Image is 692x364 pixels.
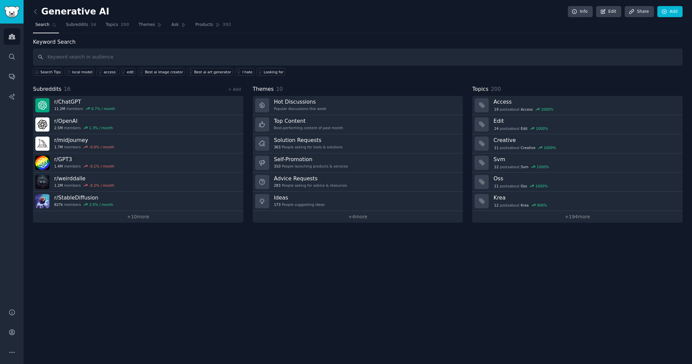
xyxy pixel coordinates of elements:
input: Keyword search in audience [33,48,683,66]
div: Best-performing content of past month [274,125,343,130]
div: members [54,183,114,188]
h3: Hot Discussions [274,98,326,105]
span: 363 [274,145,281,149]
span: Svm [521,165,528,169]
span: 12 [494,203,498,208]
a: Products392 [193,20,233,33]
a: Share [625,6,654,17]
a: Oss11postsaboutOss1000% [472,173,683,192]
div: -0.2 % / month [89,183,114,188]
div: post s about [493,183,548,189]
a: + Add [228,87,241,92]
div: Popular discussions this week [274,106,326,111]
div: -0.0 % / month [89,145,114,149]
span: 1.2M [54,183,63,188]
h3: r/ weirddalle [54,175,114,182]
span: 11 [494,145,498,150]
span: 1.4M [54,164,63,169]
a: Looking for [256,68,285,76]
span: Subreddits [33,85,62,94]
img: OpenAI [35,117,49,132]
div: 1000 % [537,165,549,169]
span: Ask [171,22,179,28]
div: post s about [493,202,548,208]
h3: Oss [493,175,678,182]
a: r/midjourney1.7Mmembers-0.0% / month [33,134,243,153]
span: 12 [494,165,498,169]
span: 19 [494,107,498,112]
h3: r/ StableDiffusion [54,194,113,201]
a: Best ai image creator [138,68,184,76]
a: Self-Promotion310People launching products & services [253,153,463,173]
img: GPT3 [35,156,49,170]
div: post s about [493,164,550,170]
a: access [96,68,117,76]
span: 200 [120,22,129,28]
a: Info [568,6,593,17]
span: Krea [521,203,529,208]
a: Themes [136,20,165,33]
span: 827k [54,202,63,207]
div: 1000 % [536,126,548,131]
a: Advice Requests283People asking for advice & resources [253,173,463,192]
img: ChatGPT [35,98,49,112]
h3: Self-Promotion [274,156,348,163]
a: Add [657,6,683,17]
span: 2.5M [54,125,63,130]
span: Oss [521,184,527,188]
div: People asking for advice & resources [274,183,347,188]
h3: r/ ChatGPT [54,98,115,105]
div: 1000 % [535,184,548,188]
h3: Edit [493,117,678,124]
div: -0.1 % / month [89,164,114,169]
div: members [54,125,113,130]
img: StableDiffusion [35,194,49,208]
a: Topics200 [103,20,132,33]
div: I hate [242,70,252,74]
button: Search Tips [33,68,62,76]
a: Ideas173People suggesting ideas [253,192,463,211]
h3: r/ GPT3 [54,156,114,163]
a: r/GPT31.4Mmembers-0.1% / month [33,153,243,173]
div: People asking for tools & solutions [274,145,343,149]
div: members [54,106,115,111]
span: Topics [472,85,488,94]
a: Access19postsaboutAccess1000% [472,96,683,115]
h3: Top Content [274,117,343,124]
h3: Svm [493,156,678,163]
span: Edit [521,126,527,131]
a: Edit24postsaboutEdit1000% [472,115,683,134]
div: edit [127,70,134,74]
h2: Generative AI [33,6,109,17]
div: 2.0 % / month [89,202,113,207]
span: Search [35,22,49,28]
a: I hate [235,68,254,76]
a: Ask [169,20,188,33]
div: 1000 % [541,107,553,112]
h3: Krea [493,194,678,201]
img: GummySearch logo [4,6,20,18]
div: Looking for [264,70,284,74]
span: Creative [521,145,535,150]
span: Topics [106,22,118,28]
a: Solution Requests363People asking for tools & solutions [253,134,463,153]
div: local model [72,70,93,74]
div: access [104,70,115,74]
img: midjourney [35,137,49,151]
a: Creative11postsaboutCreative1000% [472,134,683,153]
span: 16 [91,22,96,28]
span: 173 [274,202,281,207]
div: members [54,202,113,207]
div: members [54,164,114,169]
div: 900 % [537,203,547,208]
span: 11 [494,184,498,188]
span: 16 [64,86,71,92]
div: People launching products & services [274,164,348,169]
span: Access [521,107,533,112]
span: 11.2M [54,106,65,111]
div: People suggesting ideas [274,202,325,207]
h3: Creative [493,137,678,144]
h3: Ideas [274,194,325,201]
a: Top ContentBest-performing content of past month [253,115,463,134]
span: Subreddits [66,22,88,28]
